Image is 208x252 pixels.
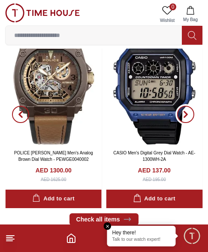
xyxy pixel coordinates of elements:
div: AED 195.00 [143,176,166,183]
h4: AED 1300.00 [35,166,71,175]
h4: AED 137.00 [138,166,171,175]
button: My Bag [178,3,203,25]
a: CASIO Men's Digital Grey Dial Watch - AE-1300WH-2A [113,151,195,162]
div: Hey there! [112,229,171,236]
a: 0Wishlist [157,3,178,25]
a: Home [66,233,76,243]
img: POLICE NORWOOD Men's Analog Brown Dial Watch - PEWGE0040002 [5,20,102,144]
button: Add to cart [5,190,102,208]
p: Talk to our watch expert! [112,237,171,243]
div: AED 1625.00 [41,176,66,183]
span: Wishlist [157,17,178,24]
em: Close tooltip [104,222,112,230]
img: ... [5,3,80,22]
span: 0 [169,3,176,10]
img: CASIO Men's Digital Grey Dial Watch - AE-1300WH-2A [106,20,203,144]
div: Chat Widget [183,227,202,246]
span: My Bag [180,16,201,23]
div: Add to cart [133,194,175,204]
button: Add to cart [106,190,203,208]
a: Check all items [69,213,139,225]
a: POLICE [PERSON_NAME] Men's Analog Brown Dial Watch - PEWGE0040002 [14,151,93,162]
div: Add to cart [32,194,74,204]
